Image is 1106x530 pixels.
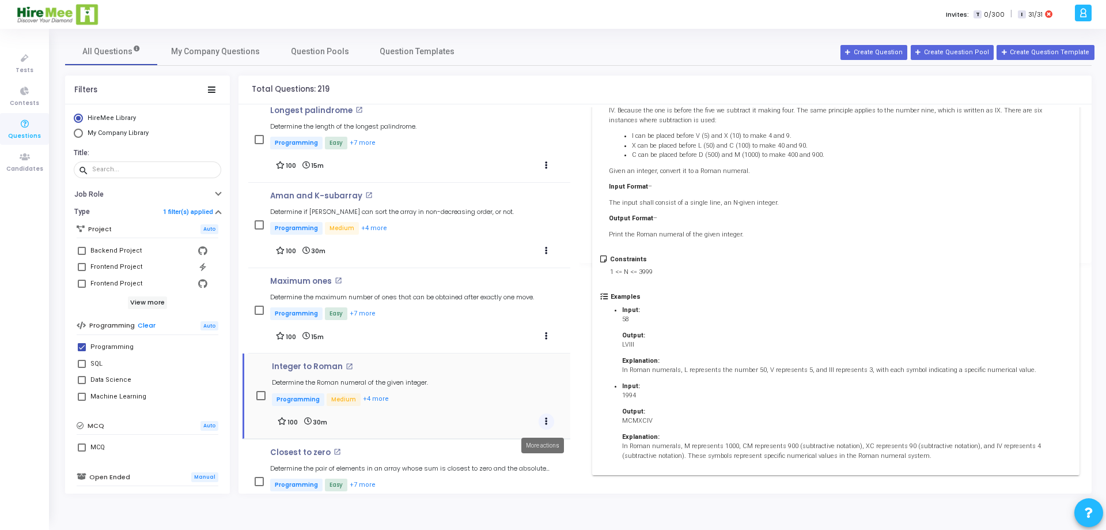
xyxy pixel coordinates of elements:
p: MCMXCIV [622,416,1060,426]
p: Integer to Roman [272,362,343,371]
button: Actions [538,328,554,344]
h5: Examples [611,293,1071,300]
strong: Explanation: [622,357,660,364]
img: logo [16,3,100,26]
span: T [974,10,981,19]
span: Auto [200,421,218,431]
button: Actions [538,243,554,259]
mat-radio-group: Select Library [74,114,221,141]
p: Longest palindrome [270,106,353,115]
span: Programming [270,222,323,235]
span: Easy [325,479,347,491]
span: 100 [286,162,296,170]
span: Programming [272,393,324,406]
h6: View more [128,296,168,309]
span: Contests [10,99,39,108]
button: +7 more [349,480,376,491]
span: 15m [311,162,324,170]
mat-icon: open_in_new [355,106,363,114]
h5: Constraints [610,255,653,263]
p: – [609,214,1071,224]
button: Create Question Pool [911,45,994,60]
span: Candidates [6,164,43,174]
input: Search... [92,166,217,173]
p: Roman numerals are usually written from largest to smallest from left to right. However, the nume... [609,97,1071,126]
h6: MCQ [88,422,104,430]
button: Actions [539,414,555,430]
mat-icon: open_in_new [335,277,342,284]
h5: Determine the Roman numeral of the given integer. [272,379,428,386]
span: 15m [311,333,324,341]
span: My Company Library [88,129,149,137]
div: SQL [90,357,103,371]
h6: Type [74,208,90,216]
span: 100 [286,247,296,255]
strong: Input: [622,306,640,314]
span: Easy [325,307,347,320]
h5: Determine the maximum number of ones that can be obtained after exactly one move. [270,294,534,301]
span: I [1018,10,1025,19]
p: 58 [622,315,1060,325]
h6: Title: [74,149,218,157]
span: Programming [270,479,323,491]
h4: Total Questions: 219 [252,85,329,94]
div: Data Science [90,373,131,387]
button: Type1 filter(s) applied [65,203,230,221]
div: Filters [74,85,97,95]
div: Programming [90,340,134,354]
span: 100 [287,419,298,426]
p: – [609,182,1071,192]
span: HireMee Library [88,114,136,122]
span: Manual [191,472,218,482]
li: I can be placed before V (5) and X (10) to make 4 and 9. [632,131,1071,141]
strong: Output: [622,408,645,415]
span: Tests [16,66,33,76]
p: Closest to zero [270,448,331,457]
h5: Determine the pair of elements in an array whose sum is closest to zero and the absolute differen... [270,465,560,472]
div: Frontend Project [90,277,142,291]
h5: Determine the length of the longest palindrome. [270,123,416,130]
mat-icon: open_in_new [334,448,341,456]
span: 31/31 [1028,10,1043,20]
p: 1 <= N <= 3999 [610,268,653,277]
span: Medium [325,222,359,235]
mat-icon: open_in_new [365,191,373,199]
h5: Determine if [PERSON_NAME] can sort the array in non-decreasing order, or not. [270,208,514,216]
strong: Output Format [609,215,653,222]
span: Programming [270,307,323,320]
div: More actions [521,438,564,453]
p: Aman and K-subarray [270,191,362,201]
p: In Roman numerals, M represents 1000, CM represents 900 (subtractive notation), XC represents 90 ... [622,442,1060,461]
h6: Open Ended [89,473,130,481]
mat-icon: search [78,165,92,175]
p: 1994 [622,391,1060,401]
span: All Questions [82,46,141,58]
a: Clear [138,322,156,329]
strong: Input Format [609,183,648,190]
span: Question Pools [291,46,349,58]
button: +4 more [362,394,389,405]
span: Auto [200,224,218,234]
h6: Job Role [74,190,104,199]
span: Medium [327,393,361,406]
h6: Programming [89,322,135,329]
p: The input shall consist of a single line, an N-given integer. [609,198,1071,208]
button: Create Question [840,45,907,60]
span: Question Templates [380,46,454,58]
span: My Company Questions [171,46,260,58]
button: +7 more [349,309,376,319]
span: Auto [200,321,218,331]
span: | [1010,8,1012,20]
div: MCQ [90,441,105,454]
mat-icon: open_in_new [346,363,353,370]
li: C can be placed before D (500) and M (1000) to make 400 and 900. [632,151,1071,160]
p: Maximum ones [270,277,332,286]
label: Invites: [946,10,969,20]
div: Machine Learning [90,390,146,404]
button: Job Role [65,185,230,203]
span: 30m [313,419,327,426]
button: Actions [538,157,554,174]
p: In Roman numerals, L represents the number 50, V represents 5, and III represents 3, with each sy... [622,366,1060,375]
strong: Output: [622,332,645,339]
div: Quality Assurance [90,492,145,506]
